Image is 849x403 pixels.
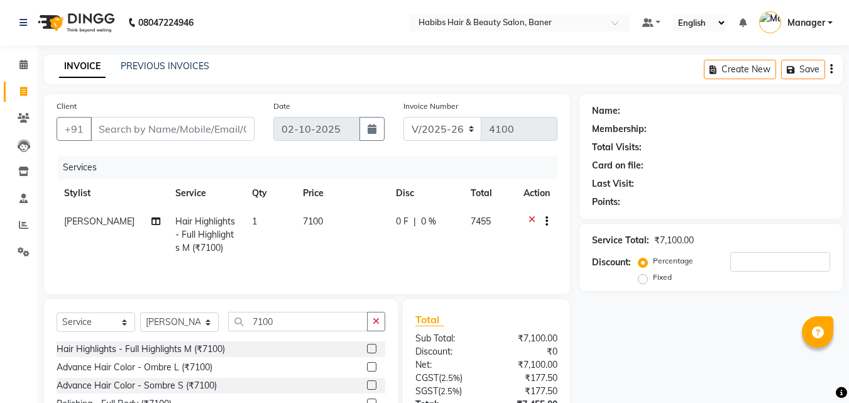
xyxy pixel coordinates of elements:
[57,379,217,392] div: Advance Hair Color - Sombre S (₹7100)
[303,216,323,227] span: 7100
[592,159,644,172] div: Card on file:
[90,117,255,141] input: Search by Name/Mobile/Email/Code
[59,55,106,78] a: INVOICE
[415,313,444,326] span: Total
[592,196,620,209] div: Points:
[252,216,257,227] span: 1
[32,5,118,40] img: logo
[787,16,825,30] span: Manager
[441,373,460,383] span: 2.5%
[486,345,567,358] div: ₹0
[58,156,567,179] div: Services
[486,332,567,345] div: ₹7,100.00
[592,104,620,118] div: Name:
[592,234,649,247] div: Service Total:
[781,60,825,79] button: Save
[273,101,290,112] label: Date
[415,372,439,384] span: CGST
[653,272,672,283] label: Fixed
[759,11,781,33] img: Manager
[168,179,244,207] th: Service
[406,372,486,385] div: ( )
[64,216,134,227] span: [PERSON_NAME]
[406,345,486,358] div: Discount:
[228,312,368,331] input: Search or Scan
[414,215,416,228] span: |
[415,385,438,397] span: SGST
[57,361,212,374] div: Advance Hair Color - Ombre L (₹7100)
[175,216,235,253] span: Hair Highlights - Full Highlights M (₹7100)
[441,386,459,396] span: 2.5%
[138,5,194,40] b: 08047224946
[592,177,634,190] div: Last Visit:
[57,343,225,356] div: Hair Highlights - Full Highlights M (₹7100)
[463,179,517,207] th: Total
[796,353,836,390] iframe: chat widget
[396,215,408,228] span: 0 F
[704,60,776,79] button: Create New
[471,216,491,227] span: 7455
[406,358,486,372] div: Net:
[486,358,567,372] div: ₹7,100.00
[486,372,567,385] div: ₹177.50
[421,215,436,228] span: 0 %
[516,179,557,207] th: Action
[57,179,168,207] th: Stylist
[57,117,92,141] button: +91
[406,385,486,398] div: ( )
[592,141,642,154] div: Total Visits:
[653,255,693,267] label: Percentage
[388,179,463,207] th: Disc
[403,101,458,112] label: Invoice Number
[295,179,388,207] th: Price
[592,123,647,136] div: Membership:
[406,332,486,345] div: Sub Total:
[244,179,295,207] th: Qty
[57,101,77,112] label: Client
[654,234,694,247] div: ₹7,100.00
[121,60,209,72] a: PREVIOUS INVOICES
[486,385,567,398] div: ₹177.50
[592,256,631,269] div: Discount:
